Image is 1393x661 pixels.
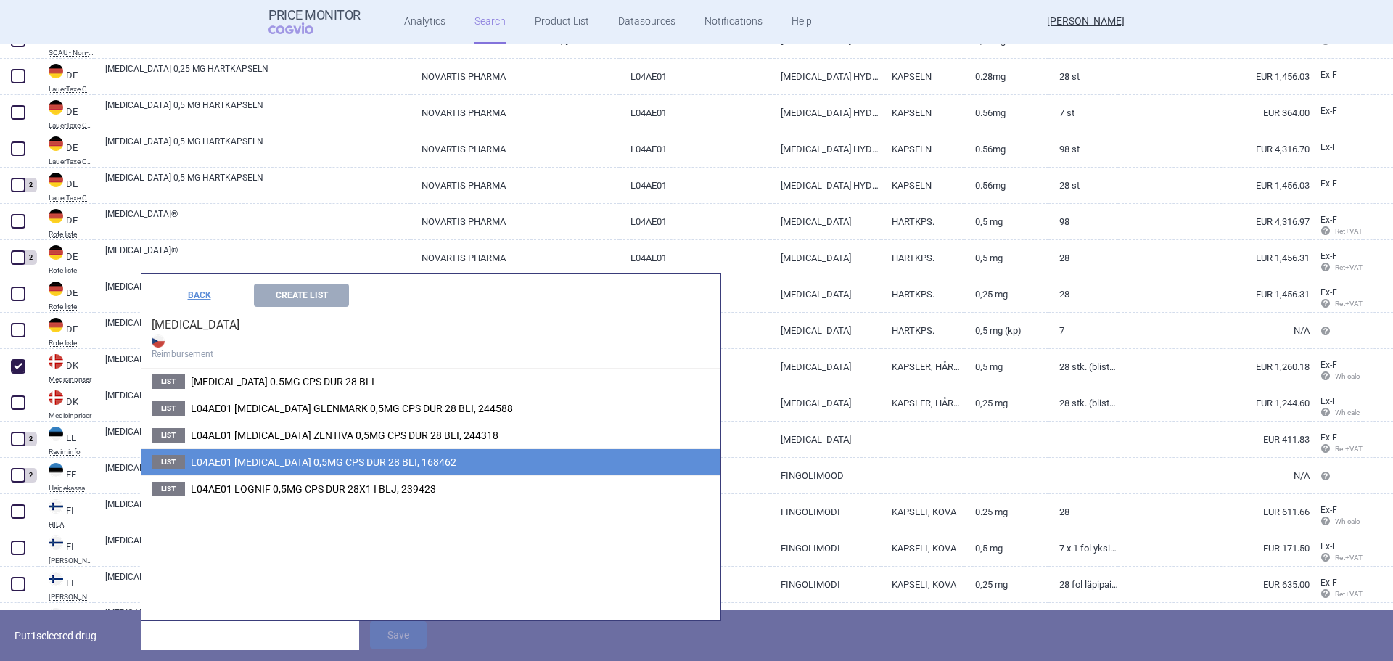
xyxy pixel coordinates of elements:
[1048,494,1118,530] a: 28
[1320,263,1376,271] span: Ret+VAT calc
[49,173,63,187] img: Germany
[770,422,882,457] a: [MEDICAL_DATA]
[1310,246,1363,279] a: Ex-F Ret+VAT calc
[49,49,94,57] abbr: SCAU - Non-reimbursed medicinal products — List of non-reimbursed medicinal products published by...
[49,158,94,165] abbr: LauerTaxe CGM — Complex database for German drug information provided by commercial provider CGM ...
[881,204,964,239] a: HARTKPS.
[1118,458,1310,493] a: N/A
[1118,349,1310,385] a: EUR 1,260.18
[881,59,964,94] a: KAPSELN
[254,284,349,307] button: Create List
[49,463,63,477] img: Estonia
[964,95,1048,131] a: 0.56mg
[49,303,94,311] abbr: Rote liste — Rote liste database by the Federal Association of the Pharmaceutical Industry, Germany.
[1048,385,1118,421] a: 28 stk. (blister)
[1310,355,1363,388] a: Ex-F Wh calc
[105,316,411,342] a: [MEDICAL_DATA]®
[881,349,964,385] a: KAPSLER, HÅRDE
[49,267,94,274] abbr: Rote liste — Rote liste database by the Federal Association of the Pharmaceutical Industry, Germany.
[770,603,882,639] a: FINGOLIMODI
[38,389,94,419] a: DKDKMedicinpriser
[105,498,411,524] a: [MEDICAL_DATA]
[49,318,63,332] img: Germany
[411,168,620,203] a: NOVARTIS PHARMA
[1320,251,1337,261] span: Ex-factory price
[881,95,964,131] a: KAPSELN
[1310,572,1363,606] a: Ex-F Ret+VAT calc
[1118,530,1310,566] a: EUR 171.50
[268,8,361,36] a: Price MonitorCOGVIO
[141,307,720,369] h4: [MEDICAL_DATA]
[1048,240,1118,276] a: 28
[770,59,882,94] a: [MEDICAL_DATA] HYDROCHLORID 0,28 MG
[1320,554,1376,562] span: Ret+VAT calc
[1048,349,1118,385] a: 28 stk. (blister)
[49,499,63,514] img: Finland
[1118,168,1310,203] a: EUR 1,456.03
[1320,178,1337,189] span: Ex-factory price
[49,194,94,202] abbr: LauerTaxe CGM — Complex database for German drug information provided by commercial provider CGM ...
[38,425,94,456] a: EEEERaviminfo
[964,131,1048,167] a: 0.56mg
[1118,422,1310,457] a: EUR 411.83
[38,171,94,202] a: DEDELauerTaxe CGM
[1320,70,1337,80] span: Ex-factory price
[770,168,882,203] a: [MEDICAL_DATA] HYDROCHLORID 0,56 MG
[964,204,1048,239] a: 0,5 mg
[1118,204,1310,239] a: EUR 4,316.97
[191,483,436,495] span: L04AE01 LOGNIF 0,5MG CPS DUR 28X1 I BLJ, 239423
[770,95,882,131] a: [MEDICAL_DATA] HYDROCHLORID 0,56 MG
[1118,313,1310,348] a: N/A
[770,458,882,493] a: FINGOLIMOOD
[105,389,411,415] a: [MEDICAL_DATA]
[770,276,882,312] a: [MEDICAL_DATA]
[1310,173,1363,195] a: Ex-F
[770,349,882,385] a: [MEDICAL_DATA]
[964,313,1048,348] a: 0,5 mg (KP)
[191,403,513,414] span: L04AE01 FINGOLIMOD GLENMARK 0,5MG CPS DUR 28 BLI, 244588
[105,208,411,234] a: [MEDICAL_DATA]®
[49,86,94,93] abbr: LauerTaxe CGM — Complex database for German drug information provided by commercial provider CGM ...
[105,425,411,451] a: [MEDICAL_DATA] CAPS 0.5MG N28
[191,456,456,468] span: L04AE01 GILENYA 0,5MG CPS DUR 28 BLI, 168462
[1320,408,1360,416] span: Wh calc
[411,131,620,167] a: NOVARTIS PHARMA
[1048,95,1118,131] a: 7 St
[881,385,964,421] a: KAPSLER, HÅRDE
[1320,445,1376,453] span: Ret+VAT calc
[49,427,63,441] img: Estonia
[770,313,882,348] a: [MEDICAL_DATA]
[964,603,1048,639] a: 0,5 mg
[1118,95,1310,131] a: EUR 364.00
[881,603,964,639] a: KAPSELI, KOVA
[770,567,882,602] a: FINGOLIMODI
[881,494,964,530] a: KAPSELI, KOVA
[1320,360,1337,370] span: Ex-factory price
[1048,168,1118,203] a: 28 St
[38,534,94,564] a: FIFI[PERSON_NAME]
[38,461,94,492] a: EEEEHaigekassa
[38,280,94,311] a: DEDERote liste
[770,385,882,421] a: [MEDICAL_DATA]
[770,204,882,239] a: [MEDICAL_DATA]
[105,607,411,633] a: [MEDICAL_DATA]
[620,131,769,167] a: L04AE01
[152,332,710,361] strong: Reimbursement
[964,385,1048,421] a: 0,25 mg
[152,428,185,443] span: List
[770,494,882,530] a: FINGOLIMODI
[1118,385,1310,421] a: EUR 1,244.60
[152,374,185,389] span: List
[620,59,769,94] a: L04AE01
[38,135,94,165] a: DEDELauerTaxe CGM
[964,59,1048,94] a: 0.28mg
[964,494,1048,530] a: 0.25 mg
[1320,505,1337,515] span: Ex-factory price
[1310,282,1363,316] a: Ex-F Ret+VAT calc
[620,168,769,203] a: L04AE01
[49,100,63,115] img: Germany
[49,594,94,601] abbr: KELA — Pharmaceutical Database of medicinal products maintained by Kela, Finland.
[1048,204,1118,239] a: 98
[1320,300,1376,308] span: Ret+VAT calc
[1048,276,1118,312] a: 28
